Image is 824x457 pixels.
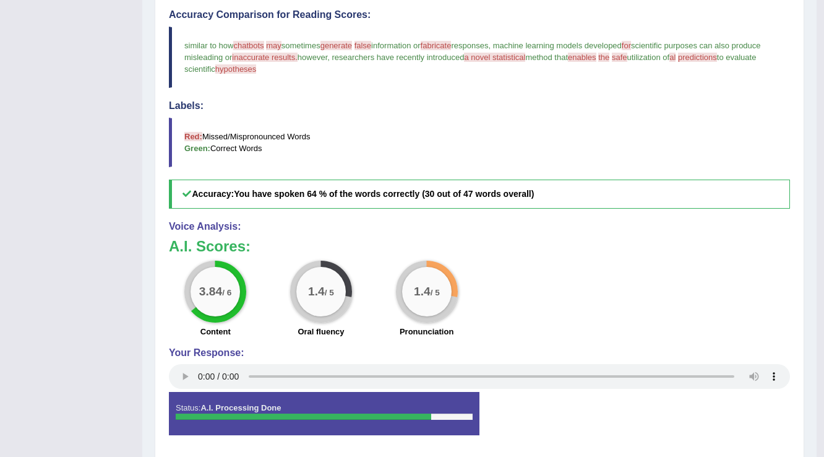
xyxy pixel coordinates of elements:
[488,41,491,50] span: ,
[266,41,281,50] span: may
[464,53,525,62] span: a novel statistical
[169,100,790,111] h4: Labels:
[332,53,465,62] span: researchers have recently introduced
[320,41,352,50] span: generate
[308,285,325,298] big: 1.4
[169,221,790,232] h4: Voice Analysis:
[451,41,488,50] span: responses
[627,53,670,62] span: utilization of
[184,41,763,62] span: scientific purposes can also produce misleading or
[200,403,281,412] strong: A.I. Processing Done
[568,53,596,62] span: enables
[169,180,790,209] h5: Accuracy:
[281,41,320,50] span: sometimes
[234,189,534,199] b: You have spoken 64 % of the words correctly (30 out of 47 words overall)
[233,41,264,50] span: chatbots
[169,392,479,435] div: Status:
[184,144,210,153] b: Green:
[493,41,622,50] span: machine learning models developed
[325,289,334,298] small: / 5
[232,53,298,62] span: inaccurate results.
[298,326,344,337] label: Oral fluency
[354,41,371,50] span: false
[414,285,431,298] big: 1.4
[169,347,790,359] h4: Your Response:
[400,326,453,337] label: Pronunciation
[169,238,251,255] b: A.I. Scores:
[215,64,257,74] span: hypotheses
[612,53,627,62] span: safe
[371,41,420,50] span: information or
[525,53,568,62] span: method that
[430,289,439,298] small: / 5
[184,132,202,141] b: Red:
[222,289,231,298] small: / 6
[622,41,631,50] span: for
[669,53,676,62] span: al
[327,53,330,62] span: ,
[184,41,233,50] span: similar to how
[298,53,327,62] span: however
[199,285,222,298] big: 3.84
[598,53,609,62] span: the
[169,9,790,20] h4: Accuracy Comparison for Reading Scores:
[678,53,717,62] span: predictions
[421,41,452,50] span: fabricate
[200,326,231,337] label: Content
[169,118,790,167] blockquote: Missed/Mispronounced Words Correct Words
